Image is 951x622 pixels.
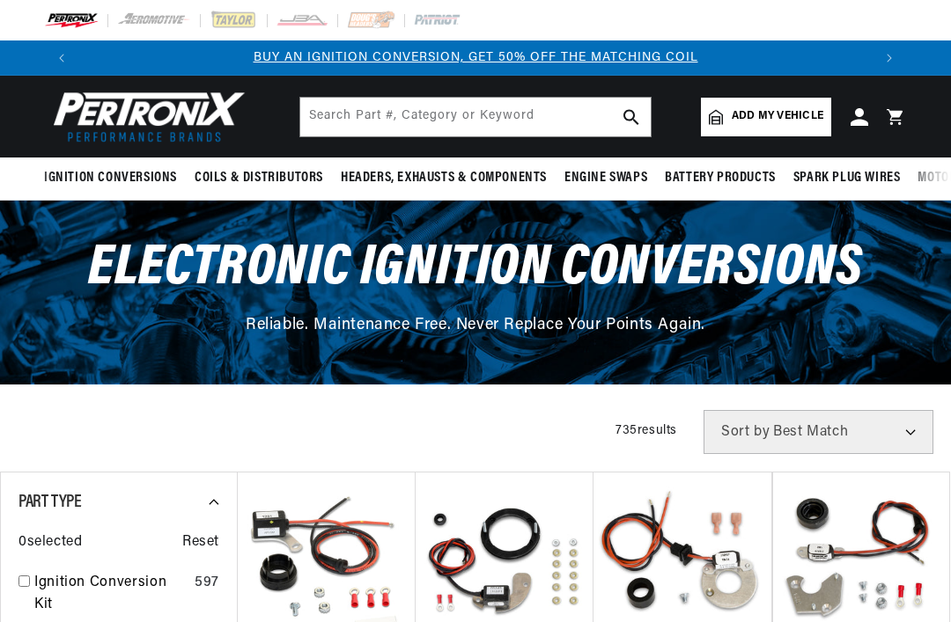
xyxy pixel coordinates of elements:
span: Electronic Ignition Conversions [88,240,863,297]
div: 597 [195,572,219,595]
span: Ignition Conversions [44,169,177,187]
span: 735 results [616,424,677,437]
span: Add my vehicle [732,108,823,125]
a: Ignition Conversion Kit [34,572,188,617]
a: Add my vehicle [701,98,831,136]
span: Reliable. Maintenance Free. Never Replace Your Points Again. [246,318,705,333]
span: Spark Plug Wires [793,169,901,187]
summary: Headers, Exhausts & Components [332,157,556,199]
span: 0 selected [18,531,82,554]
span: Engine Swaps [564,169,647,187]
summary: Battery Products [656,157,785,199]
a: BUY AN IGNITION CONVERSION, GET 50% OFF THE MATCHING COIL [254,51,698,64]
span: Part Type [18,494,81,511]
span: Coils & Distributors [195,169,323,187]
span: Sort by [721,425,770,439]
img: Pertronix [44,86,247,147]
summary: Coils & Distributors [186,157,332,199]
summary: Spark Plug Wires [785,157,910,199]
button: Translation missing: en.sections.announcements.next_announcement [872,40,907,76]
summary: Engine Swaps [556,157,656,199]
span: Battery Products [665,169,776,187]
div: Announcement [79,48,872,68]
select: Sort by [704,410,933,454]
span: Headers, Exhausts & Components [341,169,547,187]
div: 1 of 3 [79,48,872,68]
input: Search Part #, Category or Keyword [300,98,651,136]
button: Translation missing: en.sections.announcements.previous_announcement [44,40,79,76]
summary: Ignition Conversions [44,157,186,199]
span: Reset [182,531,219,554]
button: search button [612,98,651,136]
